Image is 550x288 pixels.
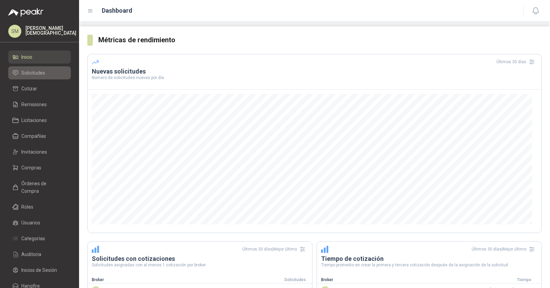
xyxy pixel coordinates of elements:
p: Solicitudes asignadas con al menos 1 cotización por broker [92,263,308,267]
a: Categorías [8,232,71,245]
a: Órdenes de Compra [8,177,71,198]
h3: Solicitudes con cotizaciones [92,255,308,263]
span: Usuarios [21,219,40,226]
div: SM [8,25,21,38]
div: Últimos 30 días | Mejor último [472,244,537,255]
a: Inicios de Sesión [8,264,71,277]
div: Broker [317,277,507,283]
span: Categorías [21,235,45,242]
div: Solicitudes [278,277,312,283]
div: Broker [88,277,278,283]
div: Últimos 30 días | Mejor último [242,244,308,255]
img: Logo peakr [8,8,43,16]
span: Licitaciones [21,117,47,124]
h3: Tiempo de cotización [321,255,537,263]
p: [PERSON_NAME] [DEMOGRAPHIC_DATA] [25,26,76,35]
div: Tiempo [507,277,541,283]
h3: Nuevas solicitudes [92,67,537,76]
div: Últimos 30 días [496,56,537,67]
span: Inicio [21,53,32,61]
span: Compañías [21,132,46,140]
span: Órdenes de Compra [21,180,64,195]
a: Cotizar [8,82,71,95]
h3: Métricas de rendimiento [98,35,542,45]
span: Auditoria [21,251,41,258]
a: Roles [8,200,71,213]
span: Roles [21,203,33,211]
span: Compras [21,164,41,171]
a: Solicitudes [8,66,71,79]
p: Tiempo promedio en crear la primera y tercera cotización después de la asignación de la solicitud. [321,263,537,267]
span: Inicios de Sesión [21,266,57,274]
a: Remisiones [8,98,71,111]
span: Remisiones [21,101,47,108]
h1: Dashboard [102,6,132,15]
a: Invitaciones [8,145,71,158]
a: Usuarios [8,216,71,229]
a: Inicio [8,51,71,64]
span: Solicitudes [21,69,45,77]
span: Invitaciones [21,148,47,156]
a: Compañías [8,130,71,143]
p: Número de solicitudes nuevas por día [92,76,537,80]
a: Auditoria [8,248,71,261]
a: Compras [8,161,71,174]
a: Licitaciones [8,114,71,127]
span: Cotizar [21,85,37,92]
